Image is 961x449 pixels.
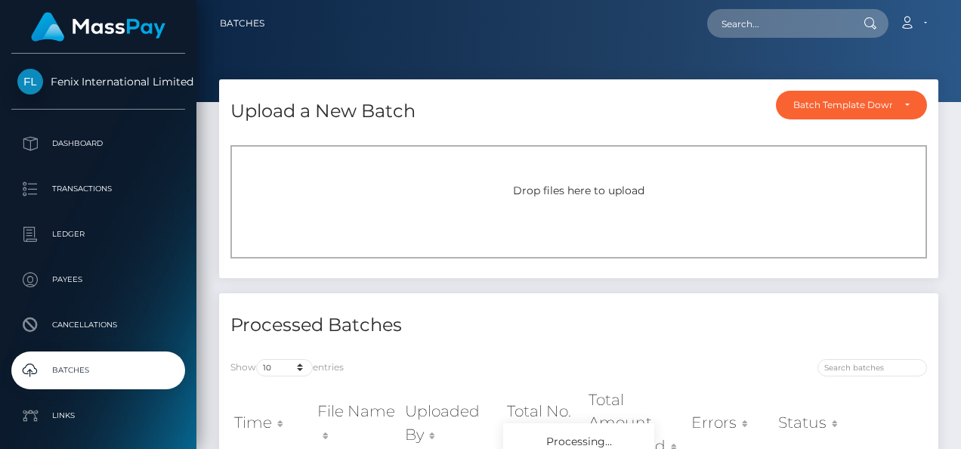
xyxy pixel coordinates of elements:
img: Fenix International Limited [17,69,43,94]
a: Batches [11,351,185,389]
a: Transactions [11,170,185,208]
p: Links [17,404,179,427]
img: MassPay Logo [31,12,165,42]
p: Ledger [17,223,179,246]
p: Batches [17,359,179,382]
span: Fenix International Limited [11,75,185,88]
select: Showentries [256,359,313,376]
p: Transactions [17,178,179,200]
h4: Upload a New Batch [230,98,416,125]
a: Links [11,397,185,435]
a: Ledger [11,215,185,253]
a: Batches [220,8,264,39]
p: Payees [17,268,179,291]
button: Batch Template Download [776,91,927,119]
p: Dashboard [17,132,179,155]
p: Cancellations [17,314,179,336]
input: Search batches [817,359,927,376]
input: Search... [707,9,849,38]
h4: Processed Batches [230,312,567,339]
a: Dashboard [11,125,185,163]
div: Batch Template Download [793,99,892,111]
label: Show entries [230,359,344,376]
a: Cancellations [11,306,185,344]
a: Payees [11,261,185,299]
span: Drop files here to upload [513,184,644,197]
